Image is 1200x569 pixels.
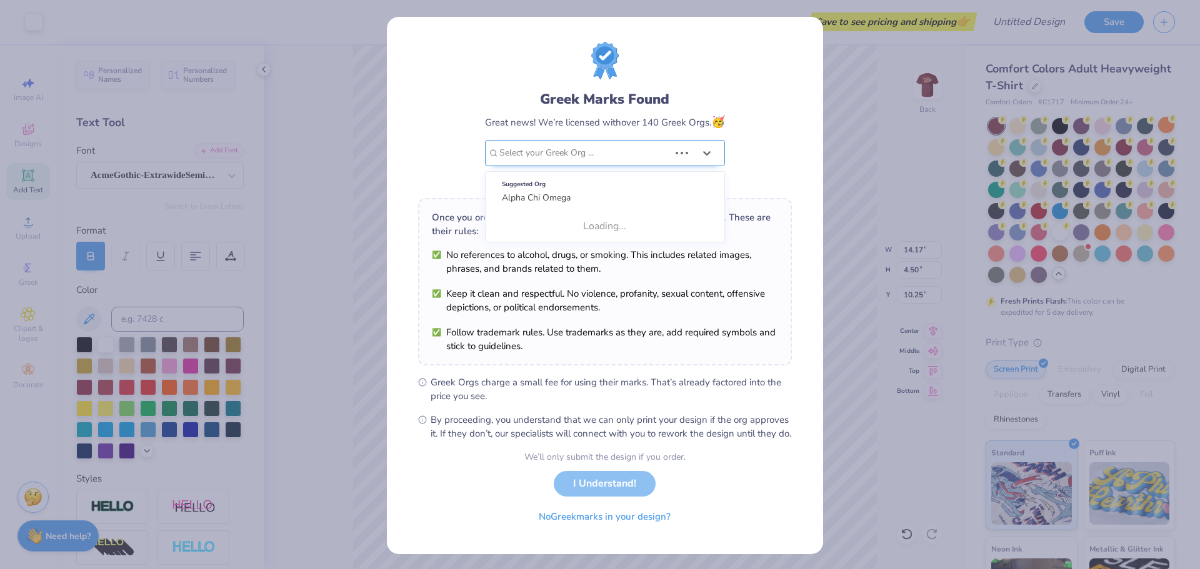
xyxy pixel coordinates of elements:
[432,248,778,275] li: No references to alcohol, drugs, or smoking. This includes related images, phrases, and brands re...
[524,450,686,463] div: We’ll only submit the design if you order.
[486,214,724,239] div: Loading...
[432,287,778,314] li: Keep it clean and respectful. No violence, profanity, sexual content, offensive depictions, or po...
[591,42,619,79] img: license-marks-badge.png
[502,177,708,191] div: Suggested Org
[432,210,778,238] div: Once you order, the org will need to review and approve your design. These are their rules:
[485,114,725,131] div: Great news! We’re licensed with over 140 Greek Orgs.
[431,375,792,403] span: Greek Orgs charge a small fee for using their marks. That’s already factored into the price you see.
[431,413,792,440] span: By proceeding, you understand that we can only print your design if the org approves it. If they ...
[502,192,571,204] span: Alpha Chi Omega
[485,89,725,109] div: Greek Marks Found
[528,504,681,530] button: NoGreekmarks in your design?
[711,114,725,129] span: 🥳
[432,325,778,353] li: Follow trademark rules. Use trademarks as they are, add required symbols and stick to guidelines.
